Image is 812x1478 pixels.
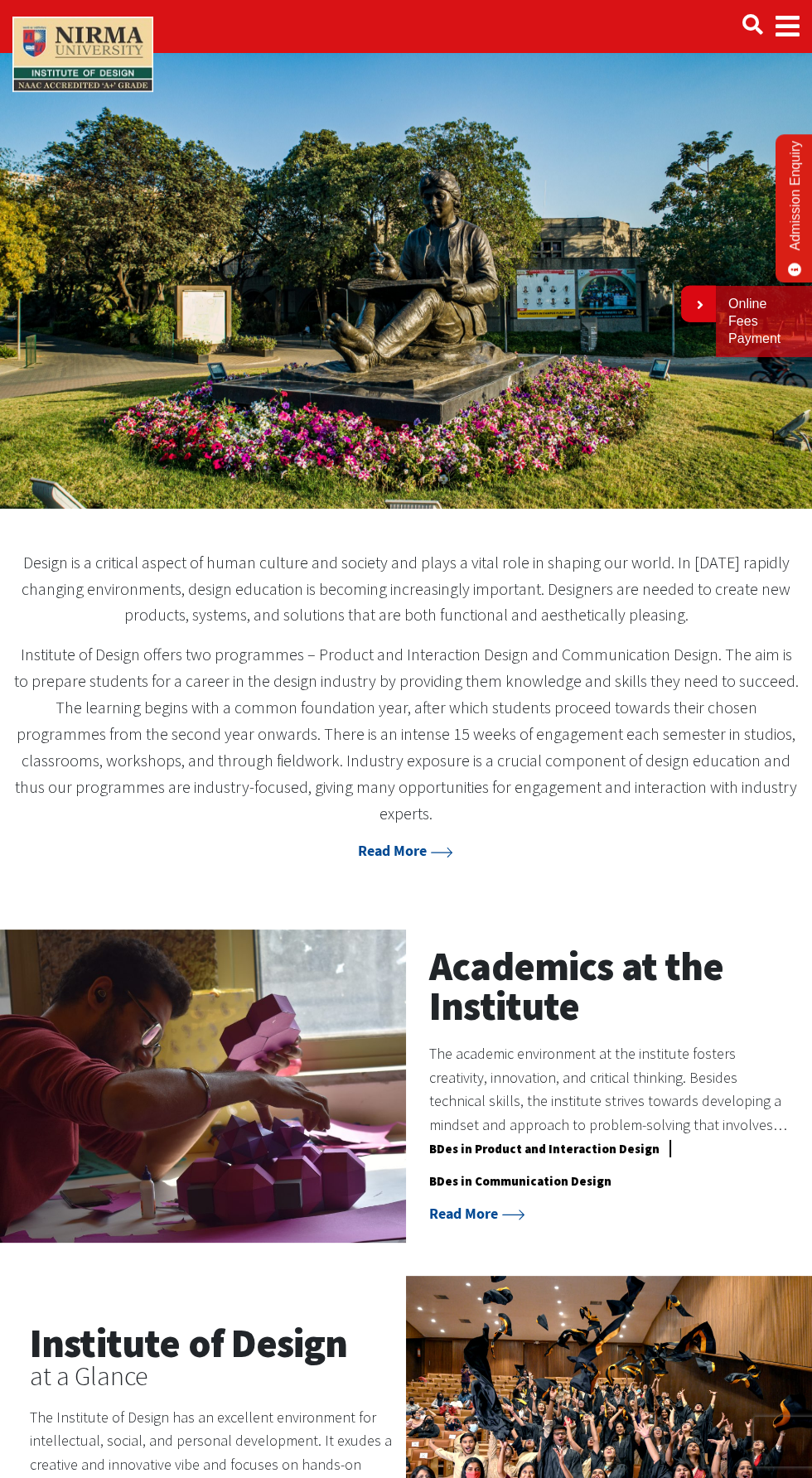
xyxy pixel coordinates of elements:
h3: at a Glance [30,1363,394,1389]
a: Read More [429,1204,524,1223]
h2: Institute of Design [30,1323,394,1363]
a: BDes in Product and Interaction Design [429,1141,660,1163]
p: The academic environment at the institute fosters creativity, innovation, and critical thinking. ... [429,1042,787,1137]
h2: Academics at the Institute [429,946,787,1026]
a: BDes in Communication Design [429,1173,611,1195]
a: Read More [358,841,453,860]
img: main_logo [12,17,153,92]
p: Design is a critical aspect of human culture and society and plays a vital role in shaping our wo... [12,549,800,629]
p: Institute of Design offers two programmes – Product and Interaction Design and Communication Desi... [12,641,800,826]
a: Online Fees Payment [728,296,800,347]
